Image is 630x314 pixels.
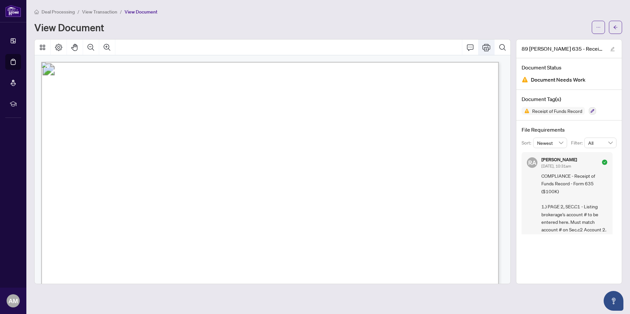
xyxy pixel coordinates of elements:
span: RA [528,158,536,167]
img: logo [5,5,21,17]
span: home [34,10,39,14]
span: check-circle [602,160,607,165]
p: Filter: [571,139,584,146]
span: View Transaction [82,9,117,15]
h1: View Document [34,22,104,33]
span: Receipt of Funds Record [530,109,585,113]
h5: [PERSON_NAME] [541,157,577,162]
li: / [77,8,79,15]
span: edit [610,47,615,51]
span: [DATE], 10:31am [541,164,571,169]
span: ellipsis [596,25,601,30]
span: 89 [PERSON_NAME] 635 - Receipt of Funds Record.pdf [522,45,604,53]
li: / [120,8,122,15]
button: Open asap [604,291,623,311]
span: View Document [125,9,157,15]
span: Document Needs Work [531,75,586,84]
span: All [588,138,613,148]
span: arrow-left [613,25,618,30]
span: Deal Processing [42,9,75,15]
h4: Document Tag(s) [522,95,616,103]
span: Newest [537,138,563,148]
img: Document Status [522,76,528,83]
h4: Document Status [522,64,616,71]
p: Sort: [522,139,533,146]
h4: File Requirements [522,126,616,134]
span: AM [9,296,18,305]
img: Status Icon [522,107,530,115]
